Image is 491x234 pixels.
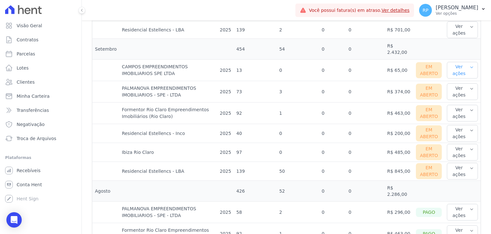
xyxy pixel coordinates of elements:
td: 13 [234,60,277,81]
span: Minha Carteira [17,93,50,99]
a: Transferências [3,104,79,117]
td: 2025 [217,103,234,124]
td: 2025 [217,124,234,143]
td: 2025 [217,162,234,181]
div: Em Aberto [416,125,442,141]
td: 52 [277,181,319,202]
td: 2025 [217,21,234,39]
span: Transferências [17,107,49,113]
a: Parcelas [3,47,79,60]
td: 2025 [217,143,234,162]
td: 2025 [217,81,234,103]
td: Formentor Rio Claro Empreendimentos Imobiliários (Rio Claro) [119,103,217,124]
td: Setembro [92,39,119,60]
div: Open Intercom Messenger [6,212,22,228]
td: 92 [234,103,277,124]
div: Em Aberto [416,62,442,78]
a: Conta Hent [3,178,79,191]
a: Recebíveis [3,164,79,177]
td: 2 [277,21,319,39]
td: R$ 200,00 [385,124,413,143]
td: 0 [346,162,385,181]
td: R$ 2.432,00 [385,39,413,60]
span: Conta Hent [17,181,42,188]
td: R$ 845,00 [385,162,413,181]
td: 0 [319,60,346,81]
td: 2025 [217,202,234,223]
a: Lotes [3,62,79,74]
td: R$ 296,00 [385,202,413,223]
td: 139 [234,21,277,39]
span: Negativação [17,121,45,128]
td: 0 [346,60,385,81]
td: Agosto [92,181,119,202]
td: 0 [319,143,346,162]
td: 54 [277,39,319,60]
td: 0 [346,181,385,202]
span: Clientes [17,79,35,85]
td: 139 [234,162,277,181]
td: 0 [277,124,319,143]
td: 0 [319,162,346,181]
td: Residencial Estellencs - LBA [119,21,217,39]
td: 426 [234,181,277,202]
td: Ibiza Rio Claro [119,143,217,162]
span: Você possui fatura(s) em atraso. [309,7,409,14]
td: Residencial Estellencs - LBA [119,162,217,181]
td: 50 [277,162,319,181]
span: Contratos [17,37,38,43]
span: Troca de Arquivos [17,135,56,142]
td: R$ 463,00 [385,103,413,124]
button: Ver ações [447,144,478,161]
button: Ver ações [447,125,478,142]
a: Troca de Arquivos [3,132,79,145]
button: Ver ações [447,105,478,121]
td: 40 [234,124,277,143]
div: Pago [416,208,442,217]
button: RP [PERSON_NAME] Ver opções [414,1,491,19]
td: 0 [319,81,346,103]
a: Clientes [3,76,79,88]
td: 454 [234,39,277,60]
span: Parcelas [17,51,35,57]
button: Ver ações [447,204,478,221]
td: 3 [277,81,319,103]
td: 0 [346,124,385,143]
button: Ver ações [447,62,478,79]
div: Em Aberto [416,144,442,160]
td: 0 [319,124,346,143]
a: Contratos [3,33,79,46]
p: Ver opções [436,11,478,16]
td: 58 [234,202,277,223]
div: Em Aberto [416,163,442,179]
span: Lotes [17,65,29,71]
td: 0 [346,143,385,162]
td: R$ 485,00 [385,143,413,162]
div: Em Aberto [416,105,442,121]
button: Ver ações [447,83,478,100]
div: Plataformas [5,154,76,162]
td: 0 [319,202,346,223]
td: 2025 [217,60,234,81]
td: 0 [346,81,385,103]
a: Negativação [3,118,79,131]
td: 0 [319,103,346,124]
a: Minha Carteira [3,90,79,103]
div: Em Aberto [416,84,442,100]
td: Residencial Estellencs - Inco [119,124,217,143]
td: 0 [346,103,385,124]
td: 0 [277,143,319,162]
td: 0 [319,181,346,202]
td: 0 [346,21,385,39]
td: 0 [346,202,385,223]
td: PALMANOVA EMPREENDIMENTOS IMOBILIARIOS - SPE - LTDA [119,81,217,103]
td: R$ 2.286,00 [385,181,413,202]
td: R$ 374,00 [385,81,413,103]
a: Visão Geral [3,19,79,32]
td: CAMPOS EMPREENDIMENTOS IMOBILIARIOS SPE LTDA [119,60,217,81]
td: 0 [277,60,319,81]
td: R$ 65,00 [385,60,413,81]
td: PALMANOVA EMPREENDIMENTOS IMOBILIARIOS - SPE - LTDA [119,202,217,223]
td: 0 [319,21,346,39]
button: Ver ações [447,163,478,180]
